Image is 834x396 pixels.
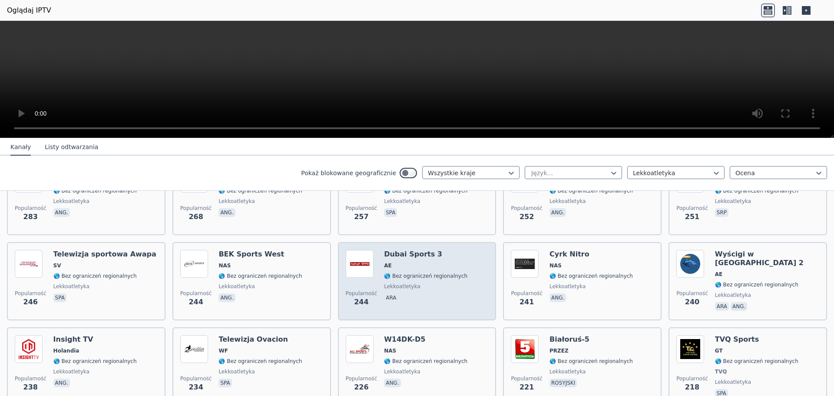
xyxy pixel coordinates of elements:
[346,290,377,296] font: Popularność
[715,348,723,354] font: GT
[551,210,564,216] font: ang.
[511,335,539,363] img: Białoruś-5
[346,250,374,278] img: Dubai Sports 3
[732,303,745,309] font: ang.
[53,263,61,269] font: SV
[386,210,395,216] font: spa
[53,250,156,258] font: Telewizja sportowa Awapa
[15,205,46,211] font: Popularność
[549,283,586,290] font: lekkoatletyka
[53,198,89,204] font: lekkoatletyka
[685,213,699,221] font: 251
[23,298,38,306] font: 246
[180,335,208,363] img: Telewizja Ovacion
[180,290,212,296] font: Popularność
[520,213,534,221] font: 252
[10,143,31,150] font: Kanały
[549,335,589,343] font: Białoruś-5
[15,290,46,296] font: Popularność
[53,273,137,279] font: 🌎 Bez ograniczeń regionalnych
[511,205,543,211] font: Popularność
[218,369,255,375] font: lekkoatletyka
[53,283,89,290] font: lekkoatletyka
[549,250,589,258] font: Cyrk Nitro
[386,295,396,301] font: ara
[715,250,804,267] font: Wyścigi w [GEOGRAPHIC_DATA] 2
[676,376,708,382] font: Popularność
[384,188,467,194] font: 🌎 Bez ograniczeń regionalnych
[676,290,708,296] font: Popularność
[15,250,43,278] img: Telewizja sportowa Awapa
[346,376,377,382] font: Popularność
[301,170,396,176] font: Pokaż blokowane geograficznie
[511,290,543,296] font: Popularność
[549,348,569,354] font: PRZEZ
[218,358,302,364] font: 🌎 Bez ograniczeń regionalnych
[715,369,727,375] font: TVQ
[384,250,442,258] font: Dubai Sports 3
[384,283,420,290] font: lekkoatletyka
[23,213,38,221] font: 283
[53,358,137,364] font: 🌎 Bez ograniczeń regionalnych
[53,335,93,343] font: Insight TV
[676,250,704,278] img: Wyścigi w Dubaju 2
[715,379,751,385] font: lekkoatletyka
[180,376,212,382] font: Popularność
[384,369,420,375] font: lekkoatletyka
[511,376,543,382] font: Popularność
[45,139,98,156] button: Listy odtwarzania
[346,205,377,211] font: Popularność
[218,335,288,343] font: Telewizja Ovacion
[218,348,228,354] font: WF
[23,383,38,391] font: 238
[384,335,425,343] font: W14DK-D5
[549,369,586,375] font: lekkoatletyka
[549,263,562,269] font: NAS
[220,295,233,301] font: ang.
[220,380,230,386] font: spa
[549,358,633,364] font: 🌎 Bez ograniczeń regionalnych
[715,292,751,298] font: lekkoatletyka
[520,298,534,306] font: 241
[676,205,708,211] font: Popularność
[55,295,65,301] font: spa
[551,380,575,386] font: rosyjski
[549,198,586,204] font: lekkoatletyka
[15,335,43,363] img: Insight TV
[53,188,137,194] font: 🌎 Bez ograniczeń regionalnych
[7,5,51,16] a: Oglądaj IPTV
[549,188,633,194] font: 🌎 Bez ograniczeń regionalnych
[53,369,89,375] font: lekkoatletyka
[715,335,759,343] font: TVQ Sports
[520,383,534,391] font: 221
[717,303,727,309] font: ara
[386,380,399,386] font: ang.
[218,198,255,204] font: lekkoatletyka
[189,213,203,221] font: 268
[218,273,302,279] font: 🌎 Bez ograniczeń regionalnych
[55,210,68,216] font: ang.
[715,271,722,277] font: AE
[685,298,699,306] font: 240
[685,383,699,391] font: 218
[189,383,203,391] font: 234
[10,139,31,156] button: Kanały
[55,380,68,386] font: ang.
[7,6,51,14] font: Oglądaj IPTV
[551,295,564,301] font: ang.
[180,205,212,211] font: Popularność
[354,383,368,391] font: 226
[717,210,727,216] font: srp
[220,210,233,216] font: ang.
[384,273,467,279] font: 🌎 Bez ograniczeń regionalnych
[384,348,396,354] font: NAS
[715,282,798,288] font: 🌎 Bez ograniczeń regionalnych
[715,358,798,364] font: 🌎 Bez ograniczeń regionalnych
[549,273,633,279] font: 🌎 Bez ograniczeń regionalnych
[218,263,231,269] font: NAS
[218,188,302,194] font: 🌎 Bez ograniczeń regionalnych
[354,298,368,306] font: 244
[511,250,539,278] img: Cyrk Nitro
[218,250,284,258] font: BEK Sports West
[715,198,751,204] font: lekkoatletyka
